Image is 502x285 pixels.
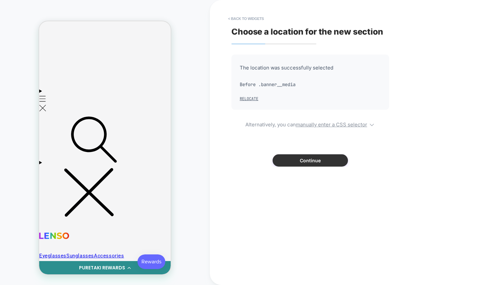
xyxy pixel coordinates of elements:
[225,13,267,24] button: < Back to widgets
[40,243,86,250] div: PURETAKI REWARDS
[231,27,383,37] span: Choose a location for the new section
[296,121,367,128] u: manually enter a CSS selector
[240,63,381,73] span: The location was successfully selected
[240,79,381,89] span: Before .banner__media
[27,231,55,238] a: Sunglasses
[55,231,85,238] a: Accessories
[240,96,258,101] button: Relocate
[98,233,126,248] iframe: Button to open loyalty program pop-up
[231,120,389,128] span: Alternatively, you can
[273,154,348,167] button: Continue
